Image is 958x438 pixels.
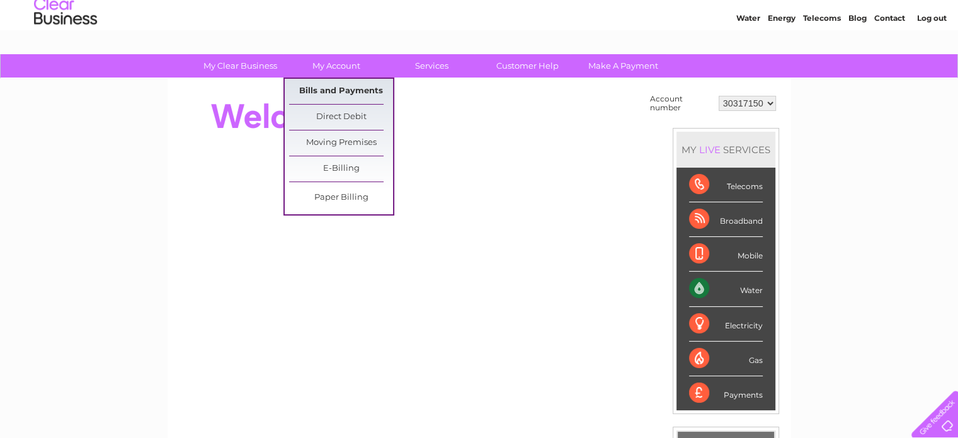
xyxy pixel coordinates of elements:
[803,54,841,63] a: Telecoms
[289,130,393,156] a: Moving Premises
[289,79,393,104] a: Bills and Payments
[689,237,763,272] div: Mobile
[647,91,716,115] td: Account number
[289,105,393,130] a: Direct Debit
[689,202,763,237] div: Broadband
[689,307,763,342] div: Electricity
[188,54,292,78] a: My Clear Business
[380,54,484,78] a: Services
[721,6,807,22] a: 0333 014 3131
[289,185,393,210] a: Paper Billing
[33,33,98,71] img: logo.png
[874,54,905,63] a: Contact
[736,54,760,63] a: Water
[571,54,675,78] a: Make A Payment
[284,54,388,78] a: My Account
[689,376,763,410] div: Payments
[182,7,777,61] div: Clear Business is a trading name of Verastar Limited (registered in [GEOGRAPHIC_DATA] No. 3667643...
[916,54,946,63] a: Log out
[289,156,393,182] a: E-Billing
[676,132,775,168] div: MY SERVICES
[689,342,763,376] div: Gas
[768,54,795,63] a: Energy
[476,54,579,78] a: Customer Help
[697,144,723,156] div: LIVE
[689,168,763,202] div: Telecoms
[848,54,867,63] a: Blog
[689,272,763,306] div: Water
